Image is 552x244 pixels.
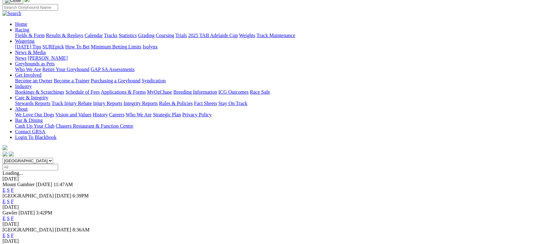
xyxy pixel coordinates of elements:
[15,123,549,129] div: Bar & Dining
[15,78,549,84] div: Get Involved
[3,4,58,11] input: Search
[52,101,92,106] a: Track Injury Rebate
[65,89,100,95] a: Schedule of Fees
[109,112,124,117] a: Careers
[3,221,549,227] div: [DATE]
[138,33,155,38] a: Grading
[3,145,8,150] img: logo-grsa-white.png
[36,210,52,215] span: 3:42PM
[153,112,181,117] a: Strategic Plan
[15,78,52,83] a: Become an Owner
[175,33,187,38] a: Trials
[93,101,122,106] a: Injury Reports
[46,33,83,38] a: Results & Replays
[239,33,255,38] a: Weights
[15,129,45,134] a: Contact GRSA
[15,61,55,66] a: Greyhounds as Pets
[15,112,549,118] div: About
[11,199,14,204] a: F
[15,89,549,95] div: Industry
[15,123,54,129] a: Cash Up Your Club
[3,227,54,232] span: [GEOGRAPHIC_DATA]
[3,170,23,176] span: Loading...
[3,238,549,244] div: [DATE]
[123,101,158,106] a: Integrity Reports
[194,101,217,106] a: Fact Sheets
[15,84,32,89] a: Industry
[3,164,58,170] input: Select date
[55,112,91,117] a: Vision and Values
[15,21,27,27] a: Home
[143,44,158,49] a: Isolynx
[3,199,6,204] a: E
[101,89,146,95] a: Applications & Forms
[3,11,21,16] img: Search
[73,193,89,198] span: 6:39PM
[142,78,166,83] a: Syndication
[173,89,217,95] a: Breeding Information
[56,123,133,129] a: Chasers Restaurant & Function Centre
[11,233,14,238] a: F
[3,216,6,221] a: E
[15,72,41,78] a: Get Involved
[104,33,118,38] a: Tracks
[3,176,549,182] div: [DATE]
[15,95,48,100] a: Care & Integrity
[19,210,35,215] span: [DATE]
[159,101,193,106] a: Rules & Policies
[15,55,26,61] a: News
[15,33,549,38] div: Racing
[91,44,141,49] a: Minimum Betting Limits
[42,44,64,49] a: SUREpick
[11,187,14,193] a: F
[156,33,174,38] a: Coursing
[3,182,35,187] span: Mount Gambier
[55,227,71,232] span: [DATE]
[15,44,41,49] a: [DATE] Tips
[3,193,54,198] span: [GEOGRAPHIC_DATA]
[7,187,10,193] a: S
[93,112,108,117] a: History
[126,112,152,117] a: Who We Are
[85,33,103,38] a: Calendar
[15,44,549,50] div: Wagering
[15,67,41,72] a: Who We Are
[15,33,45,38] a: Fields & Form
[54,78,90,83] a: Become a Trainer
[15,55,549,61] div: News & Media
[55,193,71,198] span: [DATE]
[15,118,43,123] a: Bar & Dining
[7,216,10,221] a: S
[15,106,28,112] a: About
[3,187,6,193] a: E
[188,33,238,38] a: 2025 TAB Adelaide Cup
[15,112,54,117] a: We Love Our Dogs
[3,210,17,215] span: Gawler
[42,67,90,72] a: Retire Your Greyhound
[3,204,549,210] div: [DATE]
[15,101,50,106] a: Stewards Reports
[15,27,29,32] a: Racing
[7,233,10,238] a: S
[7,199,10,204] a: S
[15,50,46,55] a: News & Media
[218,101,247,106] a: Stay On Track
[28,55,68,61] a: [PERSON_NAME]
[36,182,52,187] span: [DATE]
[65,44,90,49] a: How To Bet
[15,135,57,140] a: Login To Blackbook
[119,33,137,38] a: Statistics
[91,67,135,72] a: GAP SA Assessments
[91,78,140,83] a: Purchasing a Greyhound
[250,89,270,95] a: Race Safe
[15,101,549,106] div: Care & Integrity
[3,152,8,157] img: facebook.svg
[9,152,14,157] img: twitter.svg
[15,67,549,72] div: Greyhounds as Pets
[218,89,249,95] a: ICG Outcomes
[53,182,73,187] span: 11:47AM
[15,38,35,44] a: Wagering
[257,33,295,38] a: Track Maintenance
[15,89,64,95] a: Bookings & Scratchings
[11,216,14,221] a: F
